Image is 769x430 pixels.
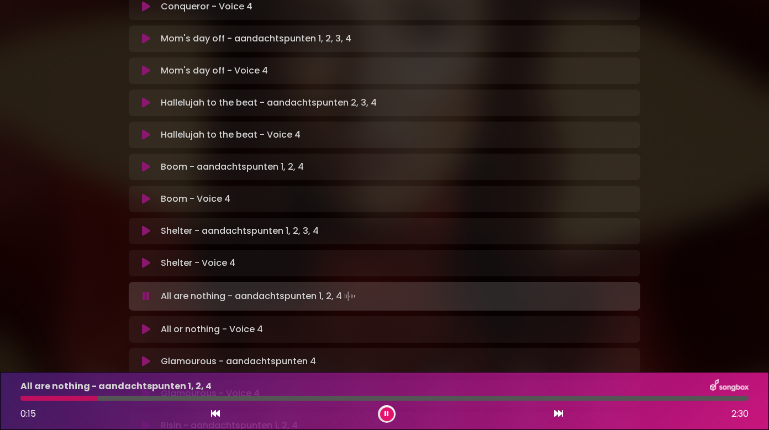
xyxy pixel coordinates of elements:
p: Hallelujah to the beat - Voice 4 [161,128,301,141]
p: Mom's day off - aandachtspunten 1, 2, 3, 4 [161,32,351,45]
p: Hallelujah to the beat - aandachtspunten 2, 3, 4 [161,96,377,109]
p: Boom - aandachtspunten 1, 2, 4 [161,160,304,174]
p: Mom's day off - Voice 4 [161,64,268,77]
p: Shelter - aandachtspunten 1, 2, 3, 4 [161,224,319,238]
p: Shelter - Voice 4 [161,256,235,270]
span: 0:15 [20,407,36,420]
p: All or nothing - Voice 4 [161,323,263,336]
span: 2:30 [731,407,749,421]
p: Glamourous - aandachtspunten 4 [161,355,316,368]
img: songbox-logo-white.png [710,379,749,394]
p: All are nothing - aandachtspunten 1, 2, 4 [20,380,212,393]
p: Boom - Voice 4 [161,192,230,206]
img: waveform4.gif [342,289,357,304]
p: All are nothing - aandachtspunten 1, 2, 4 [161,289,357,304]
